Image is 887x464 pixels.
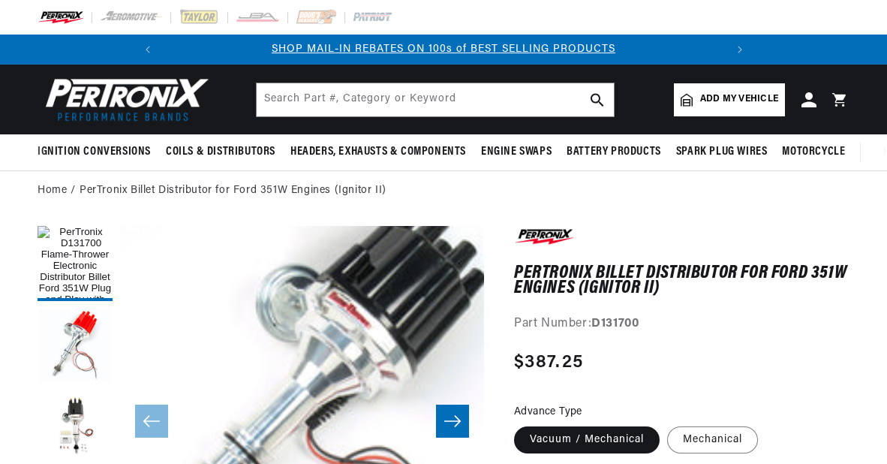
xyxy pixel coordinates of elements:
[514,315,849,334] div: Part Number:
[567,144,661,160] span: Battery Products
[782,144,845,160] span: Motorcycle
[559,134,669,170] summary: Battery Products
[725,35,755,65] button: Translation missing: en.sections.announcements.next_announcement
[257,83,614,116] input: Search Part #, Category or Keyword
[38,134,158,170] summary: Ignition Conversions
[38,226,113,301] button: Load image 1 in gallery view
[514,426,660,453] label: Vacuum / Mechanical
[591,318,639,330] strong: D131700
[163,41,725,58] div: Announcement
[436,405,469,438] button: Slide right
[38,182,67,199] a: Home
[135,405,168,438] button: Slide left
[481,144,552,160] span: Engine Swaps
[163,41,725,58] div: 1 of 2
[38,309,113,384] button: Load image 2 in gallery view
[581,83,614,116] button: search button
[514,349,583,376] span: $387.25
[80,182,386,199] a: PerTronix Billet Distributor for Ford 351W Engines (Ignitor II)
[676,144,768,160] span: Spark Plug Wires
[514,266,849,297] h1: PerTronix Billet Distributor for Ford 351W Engines (Ignitor II)
[283,134,474,170] summary: Headers, Exhausts & Components
[700,92,778,107] span: Add my vehicle
[38,182,849,199] nav: breadcrumbs
[774,134,852,170] summary: Motorcycle
[674,83,785,116] a: Add my vehicle
[290,144,466,160] span: Headers, Exhausts & Components
[514,404,584,420] legend: Advance Type
[474,134,559,170] summary: Engine Swaps
[272,44,615,55] a: SHOP MAIL-IN REBATES ON 100s of BEST SELLING PRODUCTS
[667,426,758,453] label: Mechanical
[669,134,775,170] summary: Spark Plug Wires
[133,35,163,65] button: Translation missing: en.sections.announcements.previous_announcement
[38,144,151,160] span: Ignition Conversions
[158,134,283,170] summary: Coils & Distributors
[38,74,210,125] img: Pertronix
[166,144,275,160] span: Coils & Distributors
